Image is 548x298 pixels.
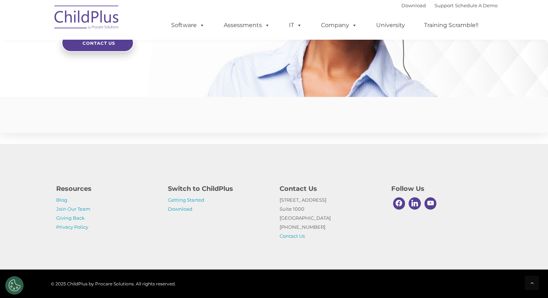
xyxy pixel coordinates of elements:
[56,197,67,203] a: Blog
[56,184,157,194] h4: Resources
[56,215,85,221] a: Giving Back
[391,184,492,194] h4: Follow Us
[401,3,426,8] a: Download
[62,34,134,52] a: Contact Us
[51,281,176,286] span: © 2025 ChildPlus by Procare Solutions. All rights reserved.
[5,276,23,294] button: Cookies Settings
[314,18,364,32] a: Company
[56,224,88,230] a: Privacy Policy
[51,0,123,36] img: ChildPlus by Procare Solutions
[168,184,269,194] h4: Switch to ChildPlus
[168,206,192,212] a: Download
[168,197,204,203] a: Getting Started
[83,40,115,46] span: Contact Us
[423,196,438,211] a: Youtube
[401,3,498,8] font: |
[369,18,412,32] a: University
[164,18,212,32] a: Software
[435,3,454,8] a: Support
[217,18,277,32] a: Assessments
[431,220,548,298] iframe: Chat Widget
[280,184,380,194] h4: Contact Us
[280,196,380,241] p: [STREET_ADDRESS] Suite 1000 [GEOGRAPHIC_DATA] [PHONE_NUMBER]
[280,233,305,239] a: Contact Us
[56,206,90,212] a: Join Our Team
[455,3,498,8] a: Schedule A Demo
[417,18,486,32] a: Training Scramble!!
[282,18,309,32] a: IT
[391,196,407,211] a: Facebook
[407,196,423,211] a: Linkedin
